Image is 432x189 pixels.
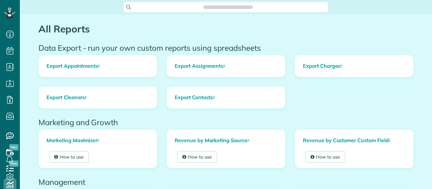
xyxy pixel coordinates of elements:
a: How to use [177,151,217,163]
a: Export Appointments [39,56,157,77]
a: Export Contacts [167,87,285,108]
h2: Data Export - run your own custom reports using spreadsheets [38,44,413,52]
a: Marketing Maximizer [39,130,157,151]
a: How to use [305,151,345,163]
a: How to use [49,151,89,163]
a: Export Cleaners [39,87,157,108]
span: Search ZenMaid… [210,4,246,10]
a: Export Charges [295,56,413,77]
span: New [9,144,19,150]
a: Revenue by Marketing Source [167,130,285,151]
h2: Marketing and Growth [38,118,413,126]
a: Export Assignments [167,56,285,77]
h1: All Reports [38,24,413,34]
h2: Management [38,178,413,186]
a: Revenue by Customer Custom Field [295,130,413,151]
